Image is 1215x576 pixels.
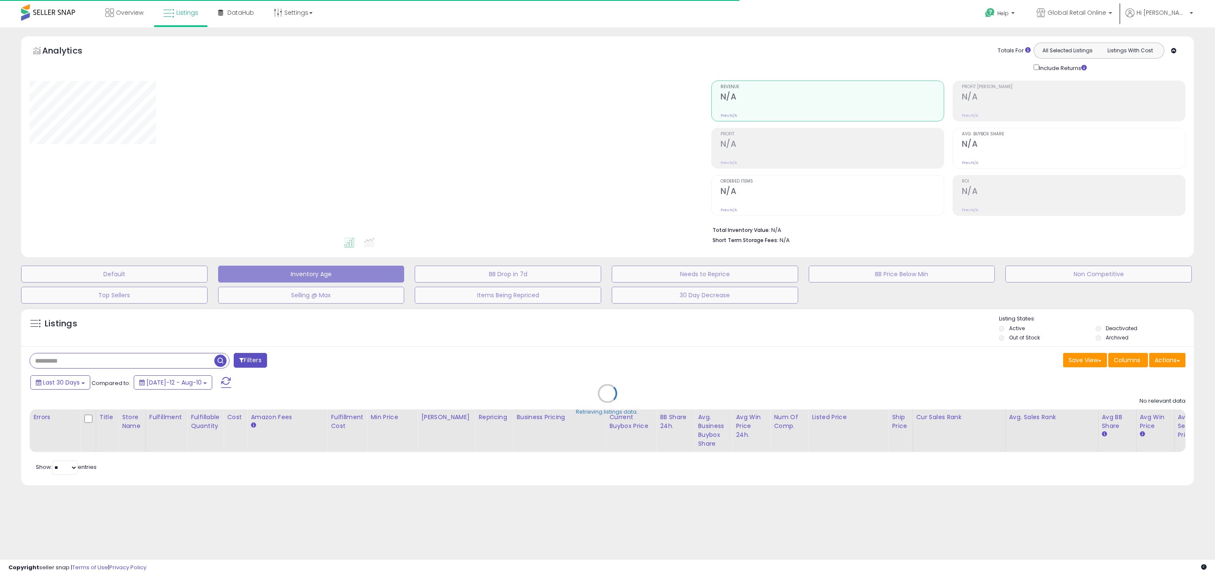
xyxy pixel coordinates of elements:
[713,237,778,244] b: Short Term Storage Fees:
[962,186,1185,198] h2: N/A
[721,139,944,151] h2: N/A
[415,287,601,304] button: Items Being Repriced
[21,287,208,304] button: Top Sellers
[713,224,1179,234] li: N/A
[713,226,770,234] b: Total Inventory Value:
[612,266,798,283] button: Needs to Reprice
[721,113,737,118] small: Prev: N/A
[721,160,737,165] small: Prev: N/A
[1099,45,1161,56] button: Listings With Cost
[962,132,1185,137] span: Avg. Buybox Share
[962,92,1185,103] h2: N/A
[962,113,978,118] small: Prev: N/A
[42,45,99,59] h5: Analytics
[1005,266,1192,283] button: Non Competitive
[21,266,208,283] button: Default
[998,47,1031,55] div: Totals For
[962,85,1185,89] span: Profit [PERSON_NAME]
[962,160,978,165] small: Prev: N/A
[997,10,1009,17] span: Help
[962,207,978,213] small: Prev: N/A
[218,287,405,304] button: Selling @ Max
[415,266,601,283] button: BB Drop in 7d
[576,408,639,416] div: Retrieving listings data..
[962,179,1185,184] span: ROI
[721,186,944,198] h2: N/A
[1137,8,1187,17] span: Hi [PERSON_NAME]
[809,266,995,283] button: BB Price Below Min
[721,179,944,184] span: Ordered Items
[218,266,405,283] button: Inventory Age
[176,8,198,17] span: Listings
[1126,8,1193,27] a: Hi [PERSON_NAME]
[978,1,1023,27] a: Help
[721,132,944,137] span: Profit
[1027,63,1097,72] div: Include Returns
[1036,45,1099,56] button: All Selected Listings
[721,207,737,213] small: Prev: N/A
[962,139,1185,151] h2: N/A
[227,8,254,17] span: DataHub
[985,8,995,18] i: Get Help
[721,85,944,89] span: Revenue
[612,287,798,304] button: 30 Day Decrease
[721,92,944,103] h2: N/A
[116,8,143,17] span: Overview
[780,236,790,244] span: N/A
[1048,8,1106,17] span: Global Retail Online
